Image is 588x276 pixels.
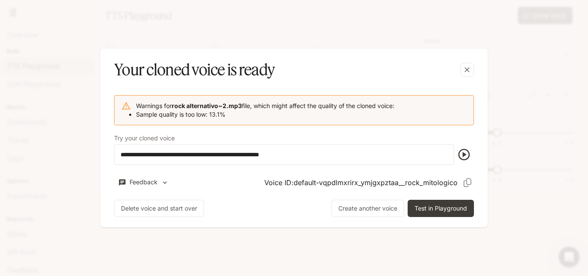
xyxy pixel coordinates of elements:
button: Copy Voice ID [461,176,474,189]
b: rock alternativo~2.mp3 [172,102,242,109]
button: Feedback [114,175,173,189]
p: Voice ID: default-vqpdlmxrirx_ymjgxpztaa__rock_mitologico [264,177,458,188]
button: Create another voice [331,200,404,217]
h5: Your cloned voice is ready [114,59,275,81]
button: Test in Playground [408,200,474,217]
p: Try your cloned voice [114,135,175,141]
li: Sample quality is too low: 13.1% [136,110,394,119]
button: Delete voice and start over [114,200,204,217]
div: Warnings for file, which might affect the quality of the cloned voice: [136,98,394,122]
